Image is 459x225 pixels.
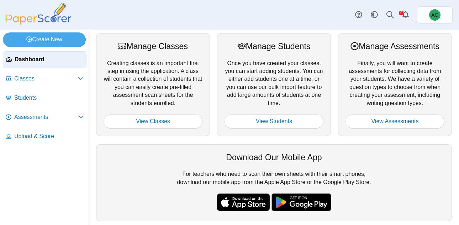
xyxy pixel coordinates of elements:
a: PaperScorer [3,20,74,26]
a: Assessments [3,109,86,126]
img: PaperScorer [3,3,74,25]
img: google-play-badge.png [271,193,331,211]
div: Manage Students [225,41,323,52]
span: Andrew Christman [431,12,438,17]
a: View Classes [104,114,202,129]
img: apple-store-badge.svg [217,193,270,211]
div: Manage Classes [104,41,202,52]
span: Assessments [14,113,78,121]
a: View Students [225,114,323,129]
div: Creating classes is an important first step in using the application. A class will contain a coll... [96,33,210,136]
span: Dashboard [15,56,83,63]
span: Students [14,94,84,102]
a: Andrew Christman [417,6,453,23]
div: For teachers who need to scan their own sheets with their smart phones, download our mobile app f... [96,144,452,221]
a: View Assessments [345,114,444,129]
div: Download Our Mobile App [104,152,444,163]
a: Dashboard [3,51,86,68]
div: Manage Assessments [345,41,444,52]
span: Andrew Christman [429,9,440,21]
a: Create New [3,32,86,47]
span: Upload & Score [14,132,84,140]
a: Upload & Score [3,128,86,145]
div: Finally, you will want to create assessments for collecting data from your students. We have a va... [338,33,452,136]
span: Classes [14,75,78,83]
a: Alerts [398,7,413,23]
a: Classes [3,70,86,88]
div: Once you have created your classes, you can start adding students. You can either add students on... [217,33,331,136]
a: Students [3,90,86,107]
